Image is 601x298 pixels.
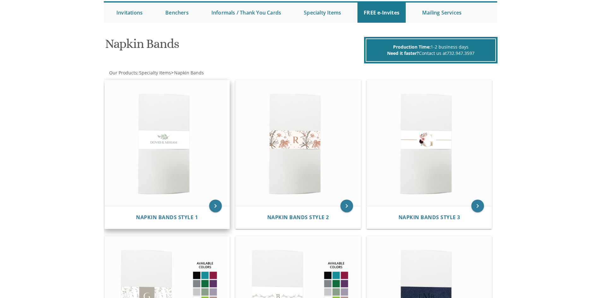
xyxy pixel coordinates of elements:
[267,214,329,220] a: Napkin Bands Style 2
[209,200,222,212] a: keyboard_arrow_right
[340,200,353,212] a: keyboard_arrow_right
[367,80,492,206] img: Napkin Bands Style 3
[109,70,137,76] a: Our Products
[398,214,460,221] span: Napkin Bands Style 3
[110,3,149,23] a: Invitations
[159,3,195,23] a: Benchers
[398,214,460,220] a: Napkin Bands Style 3
[205,3,287,23] a: Informals / Thank You Cards
[393,44,431,50] span: Production Time:
[298,3,347,23] a: Specialty Items
[366,38,496,62] div: 1-2 business days Contact us at
[105,37,362,56] h1: Napkin Bands
[416,3,468,23] a: Mailing Services
[387,50,419,56] span: Need it faster?
[171,70,204,76] span: >
[267,214,329,221] span: Napkin Bands Style 2
[105,80,230,206] img: Napkin Bands Style 1
[138,70,171,76] a: Specialty Items
[104,70,301,76] div: :
[471,200,484,212] a: keyboard_arrow_right
[447,50,474,56] a: 732.947.3597
[136,214,198,221] span: Napkin Bands Style 1
[357,3,406,23] a: FREE e-Invites
[174,70,204,76] a: Napkin Bands
[136,214,198,220] a: Napkin Bands Style 1
[236,80,361,206] img: Napkin Bands Style 2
